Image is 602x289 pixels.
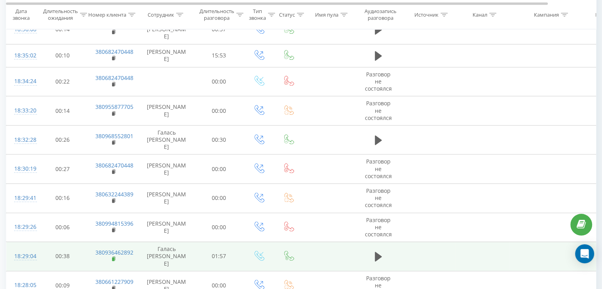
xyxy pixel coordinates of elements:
[95,48,133,55] a: 380682470448
[95,162,133,169] a: 380682470448
[315,11,338,18] div: Имя пула
[95,278,133,285] a: 380661227909
[279,11,295,18] div: Статус
[199,8,234,22] div: Длительность разговора
[139,125,194,154] td: Галась [PERSON_NAME]
[361,8,400,22] div: Аудиозапись разговора
[575,244,594,263] div: Open Intercom Messenger
[38,242,87,271] td: 00:38
[38,184,87,213] td: 00:16
[148,11,174,18] div: Сотрудник
[6,8,36,22] div: Дата звонка
[365,70,392,92] span: Разговор не состоялся
[414,11,439,18] div: Источник
[14,249,30,264] div: 18:29:04
[14,219,30,235] div: 18:29:26
[365,187,392,209] span: Разговор не состоялся
[95,190,133,198] a: 380632244389
[139,44,194,67] td: [PERSON_NAME]
[194,125,244,154] td: 00:30
[14,103,30,118] div: 18:33:20
[194,213,244,242] td: 00:00
[139,184,194,213] td: [PERSON_NAME]
[139,213,194,242] td: [PERSON_NAME]
[365,99,392,121] span: Разговор не состоялся
[38,125,87,154] td: 00:26
[139,96,194,125] td: [PERSON_NAME]
[139,154,194,184] td: [PERSON_NAME]
[14,190,30,206] div: 18:29:41
[14,132,30,148] div: 18:32:28
[365,158,392,179] span: Разговор не состоялся
[194,242,244,271] td: 01:57
[194,96,244,125] td: 00:00
[534,11,559,18] div: Кампания
[95,249,133,256] a: 380936462892
[194,154,244,184] td: 00:00
[14,74,30,89] div: 18:34:24
[95,132,133,140] a: 380968552801
[43,8,78,22] div: Длительность ожидания
[194,184,244,213] td: 00:00
[38,213,87,242] td: 00:06
[88,11,126,18] div: Номер клиента
[139,242,194,271] td: Галась [PERSON_NAME]
[194,44,244,67] td: 15:53
[473,11,487,18] div: Канал
[38,154,87,184] td: 00:27
[249,8,266,22] div: Тип звонка
[38,96,87,125] td: 00:14
[95,103,133,110] a: 380955877705
[95,220,133,227] a: 380994815396
[38,44,87,67] td: 00:10
[95,74,133,82] a: 380682470448
[14,161,30,177] div: 18:30:19
[38,67,87,96] td: 00:22
[14,48,30,63] div: 18:35:02
[365,216,392,238] span: Разговор не состоялся
[194,67,244,96] td: 00:00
